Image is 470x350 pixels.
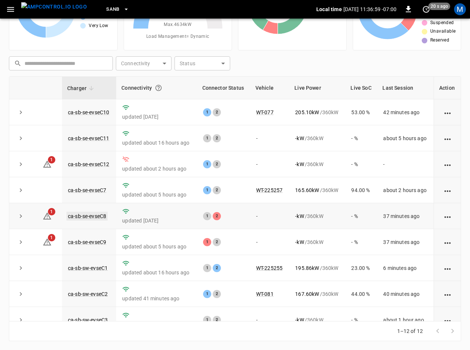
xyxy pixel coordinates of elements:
[256,291,274,297] a: WT-081
[68,291,108,297] a: ca-sb-sw-evseC2
[203,212,211,220] div: 1
[377,99,434,125] td: 42 minutes ago
[295,264,319,272] p: 195.86 kW
[122,321,191,328] p: updated about 21 hours ago
[289,77,345,99] th: Live Power
[213,212,221,220] div: 2
[68,187,106,193] a: ca-sb-se-evseC7
[295,161,339,168] div: / 360 kW
[203,290,211,298] div: 1
[203,264,211,272] div: 1
[295,161,304,168] p: - kW
[213,316,221,324] div: 2
[250,77,289,99] th: Vehicle
[197,77,250,99] th: Connector Status
[345,281,377,307] td: 44.00 %
[203,134,211,142] div: 1
[122,191,191,198] p: updated about 5 hours ago
[443,135,452,142] div: action cell options
[122,295,191,302] p: updated 41 minutes ago
[443,264,452,272] div: action cell options
[203,160,211,168] div: 1
[122,165,191,172] p: updated about 2 hours ago
[345,99,377,125] td: 53.00 %
[454,3,466,15] div: profile-icon
[295,264,339,272] div: / 360 kW
[443,238,452,246] div: action cell options
[443,186,452,194] div: action cell options
[68,239,106,245] a: ca-sb-se-evseC9
[15,185,26,196] button: expand row
[122,217,191,224] p: updated [DATE]
[103,2,132,17] button: SanB
[15,159,26,170] button: expand row
[295,109,339,116] div: / 360 kW
[345,177,377,203] td: 94.00 %
[295,186,339,194] div: / 360 kW
[377,151,434,177] td: -
[15,288,26,300] button: expand row
[345,203,377,229] td: - %
[295,186,319,194] p: 165.60 kW
[295,135,304,142] p: - kW
[68,161,109,167] a: ca-sb-se-evseC12
[203,238,211,246] div: 1
[377,125,434,151] td: about 5 hours ago
[377,307,434,333] td: about 1 hour ago
[295,238,304,246] p: - kW
[68,109,109,115] a: ca-sb-se-evseC10
[213,160,221,168] div: 2
[48,156,55,164] span: 1
[316,6,342,13] p: Local time
[295,212,304,220] p: - kW
[430,19,454,27] span: Suspended
[213,134,221,142] div: 2
[345,125,377,151] td: - %
[430,37,449,44] span: Reserved
[122,139,191,146] p: updated about 16 hours ago
[295,290,319,298] p: 167.60 kW
[295,290,339,298] div: / 360 kW
[397,327,423,335] p: 1–12 of 12
[443,316,452,324] div: action cell options
[250,307,289,333] td: -
[68,317,108,323] a: ca-sb-sw-evseC3
[295,135,339,142] div: / 360 kW
[43,213,52,219] a: 1
[377,281,434,307] td: 40 minutes ago
[295,109,319,116] p: 205.10 kW
[377,229,434,255] td: 37 minutes ago
[420,3,432,15] button: set refresh interval
[15,237,26,248] button: expand row
[345,229,377,255] td: - %
[15,211,26,222] button: expand row
[443,290,452,298] div: action cell options
[89,22,108,30] span: Very Low
[213,108,221,116] div: 2
[434,77,461,99] th: Action
[106,5,120,14] span: SanB
[213,290,221,298] div: 2
[152,81,165,95] button: Connection between the charger and our software.
[345,77,377,99] th: Live SoC
[15,133,26,144] button: expand row
[377,203,434,229] td: 37 minutes ago
[48,208,55,215] span: 1
[295,238,339,246] div: / 360 kW
[213,264,221,272] div: 2
[122,269,191,276] p: updated about 16 hours ago
[343,6,396,13] p: [DATE] 11:36:59 -07:00
[21,2,87,11] img: ampcontrol.io logo
[203,186,211,194] div: 1
[122,113,191,120] p: updated [DATE]
[68,135,109,141] a: ca-sb-se-evseC11
[345,307,377,333] td: - %
[15,107,26,118] button: expand row
[295,212,339,220] div: / 360 kW
[213,238,221,246] div: 2
[443,212,452,220] div: action cell options
[295,316,339,324] div: / 360 kW
[345,255,377,281] td: 23.00 %
[15,314,26,326] button: expand row
[43,239,52,245] a: 1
